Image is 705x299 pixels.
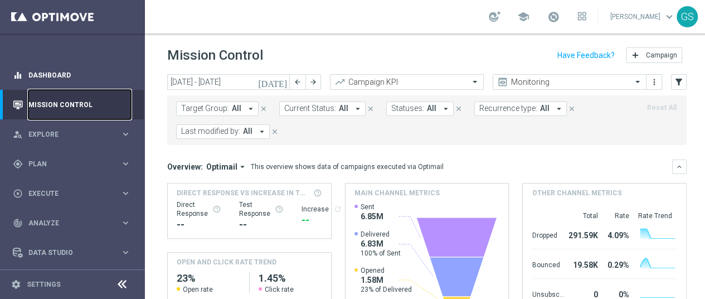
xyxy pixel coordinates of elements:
[13,248,120,258] div: Data Studio
[361,249,401,258] span: 100% of Sent
[13,129,23,139] i: person_search
[532,188,621,198] h4: Other channel metrics
[330,74,484,90] ng-select: Campaign KPI
[120,188,131,199] i: keyboard_arrow_right
[302,205,342,214] div: Increase
[243,127,252,136] span: All
[28,267,116,297] a: Optibot
[176,102,259,116] button: Target Group: All arrow_drop_down
[11,279,21,290] i: settings
[479,104,537,113] span: Recurrence type:
[13,60,131,90] div: Dashboard
[309,78,317,86] i: arrow_forward
[568,211,597,220] div: Total
[361,211,383,221] span: 6.85M
[554,104,564,114] i: arrow_drop_down
[13,90,131,119] div: Mission Control
[361,266,412,275] span: Opened
[609,8,677,25] a: [PERSON_NAME]keyboard_arrow_down
[239,218,284,232] div: --
[567,103,577,115] button: close
[27,281,61,288] a: Settings
[13,189,120,199] div: Execute
[361,275,412,285] span: 1.58M
[671,74,687,90] button: filter_alt
[12,100,132,109] button: Mission Control
[638,211,677,220] div: Rate Trend
[260,105,268,113] i: close
[672,160,687,174] button: keyboard_arrow_down
[28,220,120,226] span: Analyze
[284,104,336,113] span: Current Status:
[13,159,23,169] i: gps_fixed
[176,124,270,139] button: Last modified by: All arrow_drop_down
[28,249,120,256] span: Data Studio
[602,255,629,273] div: 0.29%
[28,131,120,138] span: Explore
[334,76,346,88] i: trending_up
[12,189,132,198] button: play_circle_outline Execute keyboard_arrow_right
[366,103,376,115] button: close
[361,202,383,211] span: Sent
[650,78,659,86] i: more_vert
[12,160,132,168] button: gps_fixed Plan keyboard_arrow_right
[28,190,120,197] span: Execute
[271,128,279,136] i: close
[167,162,203,172] h3: Overview:
[120,158,131,169] i: keyboard_arrow_right
[532,255,564,273] div: Bounced
[602,225,629,243] div: 4.09%
[540,104,550,113] span: All
[290,74,305,90] button: arrow_back
[265,285,294,294] span: Click rate
[391,104,424,113] span: Statuses:
[386,102,454,116] button: Statuses: All arrow_drop_down
[441,104,451,114] i: arrow_drop_down
[237,162,247,172] i: arrow_drop_down
[12,71,132,80] button: equalizer Dashboard
[13,159,120,169] div: Plan
[13,218,23,228] i: track_changes
[206,162,237,172] span: Optimail
[177,188,310,198] span: Direct Response VS Increase In Total Mid Shipment Dotcom Transaction Amount
[663,11,675,23] span: keyboard_arrow_down
[339,104,348,113] span: All
[177,257,276,267] h4: OPEN AND CLICK RATE TREND
[674,77,684,87] i: filter_alt
[13,189,23,199] i: play_circle_outline
[568,225,597,243] div: 291.59K
[120,218,131,228] i: keyboard_arrow_right
[183,285,213,294] span: Open rate
[646,51,677,59] span: Campaign
[12,219,132,228] div: track_changes Analyze keyboard_arrow_right
[427,104,436,113] span: All
[120,247,131,258] i: keyboard_arrow_right
[649,75,660,89] button: more_vert
[279,102,366,116] button: Current Status: All arrow_drop_down
[333,205,342,214] i: refresh
[203,162,251,172] button: Optimail arrow_drop_down
[361,230,401,239] span: Delivered
[28,60,131,90] a: Dashboard
[294,78,302,86] i: arrow_back
[257,127,267,137] i: arrow_drop_down
[367,105,375,113] i: close
[568,255,597,273] div: 19.58K
[28,161,120,167] span: Plan
[181,104,229,113] span: Target Group:
[12,248,132,257] div: Data Studio keyboard_arrow_right
[302,214,342,227] div: --
[256,74,290,91] button: [DATE]
[361,285,412,294] span: 23% of Delivered
[258,77,288,87] i: [DATE]
[177,272,240,285] h2: 23%
[602,211,629,220] div: Rate
[13,267,131,297] div: Optibot
[675,163,683,171] i: keyboard_arrow_down
[626,47,682,63] button: add Campaign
